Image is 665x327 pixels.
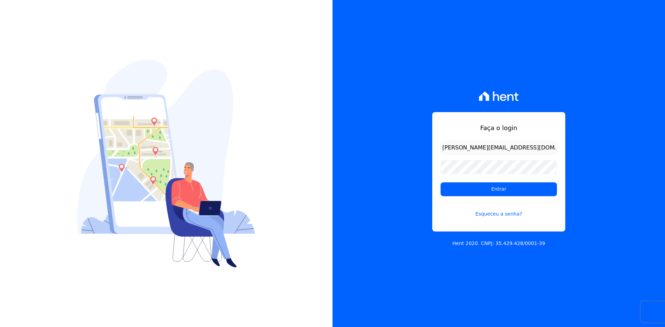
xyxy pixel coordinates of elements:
[441,182,557,196] input: Entrar
[77,60,255,267] img: Login
[441,123,557,133] h1: Faça o login
[452,240,545,247] p: Hent 2020. CNPJ: 35.429.428/0001-39
[441,141,557,155] input: Email
[441,202,557,218] a: Esqueceu a senha?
